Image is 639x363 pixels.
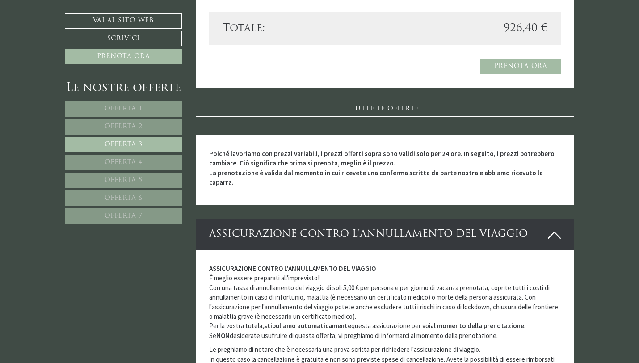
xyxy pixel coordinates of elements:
strong: Poiché lavoriamo con prezzi variabili, i prezzi offerti sopra sono validi solo per 24 ore. In seg... [209,149,555,186]
a: TUTTE LE OFFERTE [196,101,575,117]
div: Montis – Active Nature Spa [13,25,118,32]
div: ASSICURAZIONE CONTRO L'ANNULLAMENTO DEL VIAGGIO [196,219,575,250]
a: Prenota ora [480,59,561,74]
span: Offerta 4 [105,159,143,166]
small: 20:35 [13,42,118,47]
div: Le nostre offerte [65,80,182,97]
a: Prenota ora [65,49,182,64]
span: 926,40 € [504,21,547,36]
strong: stipuliamo automaticamente [264,321,351,330]
div: domenica [155,7,197,21]
strong: ASSICURAZIONE CONTRO L'ANNULLAMENTO DEL VIAGGIO [209,264,376,273]
span: Offerta 1 [105,106,143,112]
strong: al momento della prenotazione [430,321,524,330]
strong: NON [216,331,230,340]
span: Offerta 3 [105,141,143,148]
span: Offerta 7 [105,213,143,219]
a: Scrivici [65,31,182,46]
span: Offerta 6 [105,195,143,202]
div: Totale: [216,21,385,36]
span: Offerta 5 [105,177,143,184]
p: È meglio essere preparati all'imprevisto! Con una tassa di annullamento del viaggio di soli 5,00 ... [209,264,561,340]
button: Invia [303,236,353,251]
a: Vai al sito web [65,13,182,29]
span: Offerta 2 [105,123,143,130]
div: Buon giorno, come possiamo aiutarla? [7,24,123,49]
